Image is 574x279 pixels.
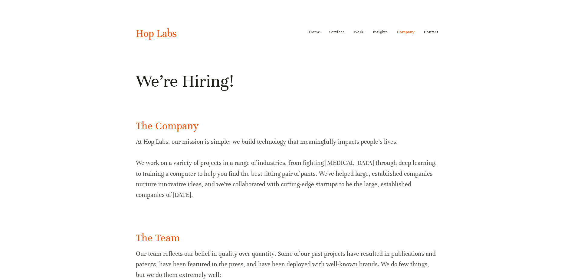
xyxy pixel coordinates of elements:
[136,136,438,147] p: At Hop Labs, our mission is simple: we build technology that meaningfully impacts people’s lives.
[136,119,438,133] h2: The Company
[309,27,320,37] a: Home
[424,27,438,37] a: Contact
[136,70,438,92] h1: We’re Hiring!
[136,231,438,245] h2: The Team
[373,27,388,37] a: Insights
[354,27,364,37] a: Work
[136,27,177,40] a: Hop Labs
[136,158,438,200] p: We work on a variety of projects in a range of industries, from fighting [MEDICAL_DATA] through d...
[397,27,415,37] a: Company
[329,27,345,37] a: Services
